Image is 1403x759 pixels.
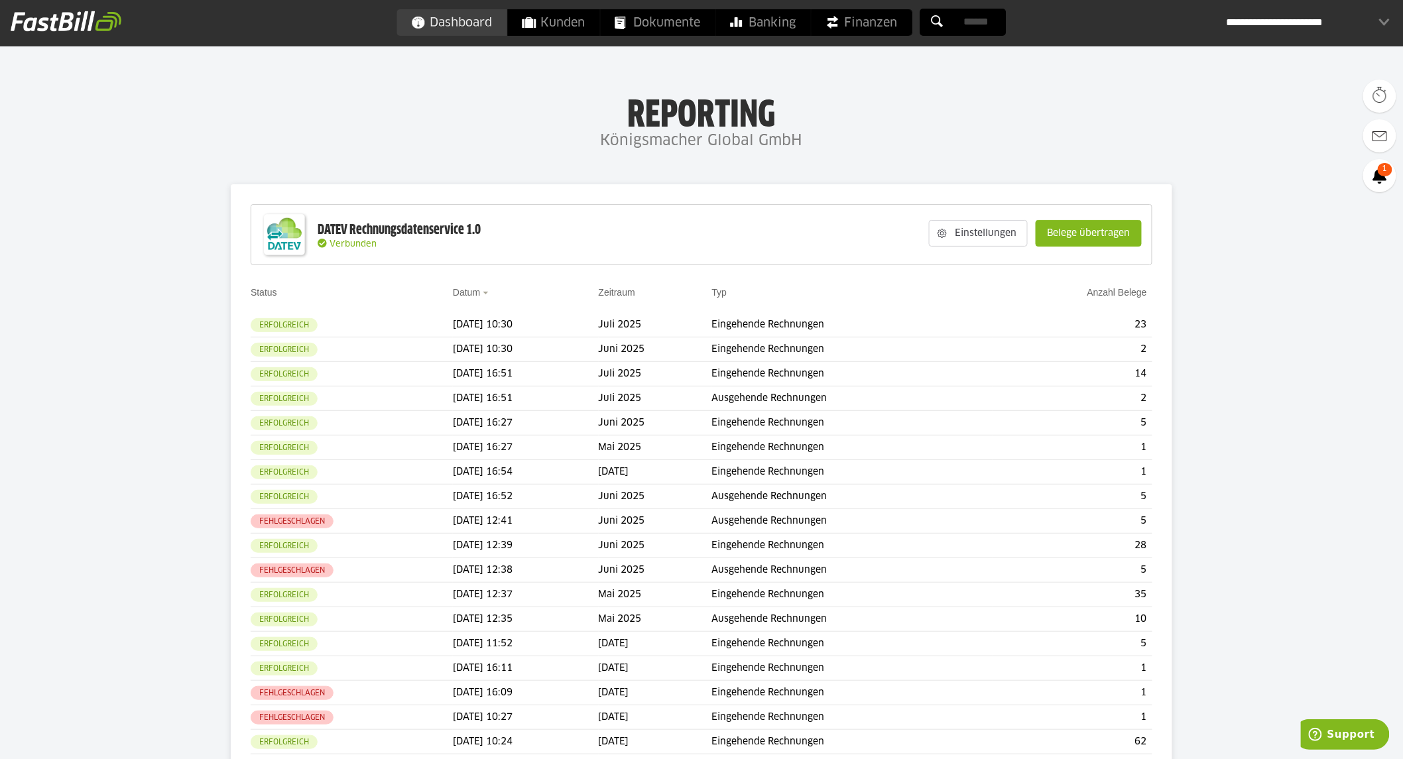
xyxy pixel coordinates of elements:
[251,367,318,381] sl-badge: Erfolgreich
[599,583,712,607] td: Mai 2025
[522,9,585,36] span: Kunden
[599,386,712,411] td: Juli 2025
[453,337,599,362] td: [DATE] 10:30
[711,583,993,607] td: Eingehende Rechnungen
[711,313,993,337] td: Eingehende Rechnungen
[318,221,481,239] div: DATEV Rechnungsdatenservice 1.0
[993,337,1152,362] td: 2
[993,705,1152,730] td: 1
[251,343,318,357] sl-badge: Erfolgreich
[453,558,599,583] td: [DATE] 12:38
[1363,159,1396,192] a: 1
[251,392,318,406] sl-badge: Erfolgreich
[711,681,993,705] td: Eingehende Rechnungen
[251,613,318,626] sl-badge: Erfolgreich
[599,337,712,362] td: Juni 2025
[711,705,993,730] td: Eingehende Rechnungen
[993,411,1152,436] td: 5
[251,318,318,332] sl-badge: Erfolgreich
[711,460,993,485] td: Eingehende Rechnungen
[258,208,311,261] img: DATEV-Datenservice Logo
[993,656,1152,681] td: 1
[1087,287,1147,298] a: Anzahl Belege
[711,337,993,362] td: Eingehende Rechnungen
[251,416,318,430] sl-badge: Erfolgreich
[251,662,318,675] sl-badge: Erfolgreich
[453,436,599,460] td: [DATE] 16:27
[993,607,1152,632] td: 10
[993,436,1152,460] td: 1
[711,558,993,583] td: Ausgehende Rechnungen
[599,730,712,754] td: [DATE]
[716,9,811,36] a: Banking
[599,411,712,436] td: Juni 2025
[453,607,599,632] td: [DATE] 12:35
[993,313,1152,337] td: 23
[251,287,277,298] a: Status
[453,656,599,681] td: [DATE] 16:11
[251,465,318,479] sl-badge: Erfolgreich
[599,558,712,583] td: Juni 2025
[711,607,993,632] td: Ausgehende Rechnungen
[453,386,599,411] td: [DATE] 16:51
[993,509,1152,534] td: 5
[711,485,993,509] td: Ausgehende Rechnungen
[993,681,1152,705] td: 1
[993,632,1152,656] td: 5
[453,362,599,386] td: [DATE] 16:51
[1378,163,1392,176] span: 1
[993,534,1152,558] td: 28
[993,583,1152,607] td: 35
[711,386,993,411] td: Ausgehende Rechnungen
[599,313,712,337] td: Juli 2025
[993,730,1152,754] td: 62
[251,441,318,455] sl-badge: Erfolgreich
[711,362,993,386] td: Eingehende Rechnungen
[599,656,712,681] td: [DATE]
[251,588,318,602] sl-badge: Erfolgreich
[453,681,599,705] td: [DATE] 16:09
[599,436,712,460] td: Mai 2025
[453,730,599,754] td: [DATE] 10:24
[251,686,334,700] sl-badge: Fehlgeschlagen
[11,11,121,32] img: fastbill_logo_white.png
[453,460,599,485] td: [DATE] 16:54
[251,735,318,749] sl-badge: Erfolgreich
[826,9,898,36] span: Finanzen
[711,436,993,460] td: Eingehende Rechnungen
[453,287,480,298] a: Datum
[615,9,701,36] span: Dokumente
[251,514,334,528] sl-badge: Fehlgeschlagen
[251,563,334,577] sl-badge: Fehlgeschlagen
[993,362,1152,386] td: 14
[453,509,599,534] td: [DATE] 12:41
[599,460,712,485] td: [DATE]
[483,292,491,294] img: sort_desc.gif
[993,460,1152,485] td: 1
[251,711,334,725] sl-badge: Fehlgeschlagen
[929,220,1028,247] sl-button: Einstellungen
[133,93,1270,128] h1: Reporting
[711,656,993,681] td: Eingehende Rechnungen
[1036,220,1142,247] sl-button: Belege übertragen
[993,386,1152,411] td: 2
[251,637,318,651] sl-badge: Erfolgreich
[599,287,635,298] a: Zeitraum
[599,681,712,705] td: [DATE]
[508,9,600,36] a: Kunden
[453,485,599,509] td: [DATE] 16:52
[993,485,1152,509] td: 5
[731,9,796,36] span: Banking
[599,362,712,386] td: Juli 2025
[711,411,993,436] td: Eingehende Rechnungen
[993,558,1152,583] td: 5
[711,287,727,298] a: Typ
[453,632,599,656] td: [DATE] 11:52
[599,705,712,730] td: [DATE]
[599,534,712,558] td: Juni 2025
[599,485,712,509] td: Juni 2025
[599,509,712,534] td: Juni 2025
[453,534,599,558] td: [DATE] 12:39
[453,583,599,607] td: [DATE] 12:37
